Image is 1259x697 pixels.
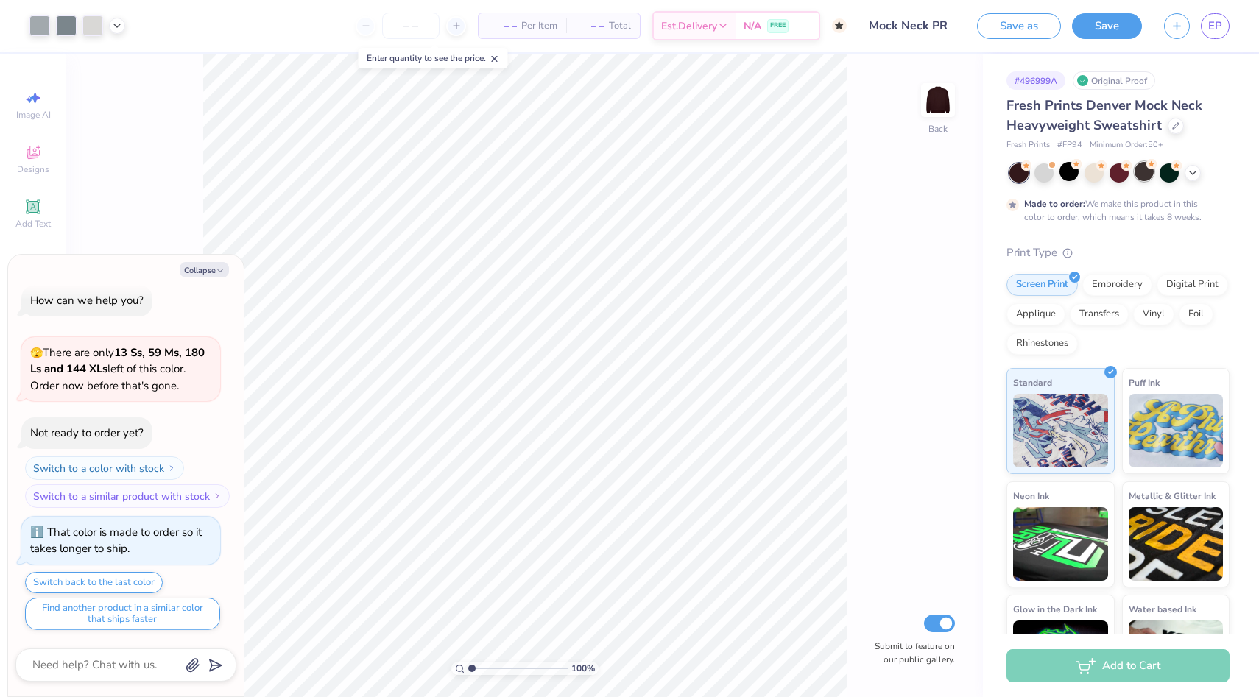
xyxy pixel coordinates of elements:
div: Embroidery [1082,274,1152,296]
img: Back [923,85,953,115]
span: There are only left of this color. Order now before that's gone. [30,345,205,393]
div: Applique [1006,303,1065,325]
span: Standard [1013,375,1052,390]
button: Switch back to the last color [25,572,163,593]
img: Standard [1013,394,1108,467]
span: Add Text [15,218,51,230]
div: Transfers [1070,303,1129,325]
img: Water based Ink [1129,620,1224,694]
span: Metallic & Glitter Ink [1129,488,1216,503]
span: 100 % [571,662,595,675]
label: Submit to feature on our public gallery. [867,640,955,666]
span: Total [609,18,631,34]
span: Glow in the Dark Ink [1013,601,1097,617]
span: 🫣 [30,346,43,360]
span: – – [487,18,517,34]
input: – – [382,13,440,39]
div: We make this product in this color to order, which means it takes 8 weeks. [1024,197,1205,224]
div: That color is made to order so it takes longer to ship. [30,525,202,556]
span: Minimum Order: 50 + [1090,139,1163,152]
button: Find another product in a similar color that ships faster [25,598,220,630]
span: # FP94 [1057,139,1082,152]
div: Print Type [1006,244,1230,261]
img: Switch to a similar product with stock [213,492,222,500]
div: Screen Print [1006,274,1078,296]
div: Back [928,122,948,135]
div: How can we help you? [30,293,144,308]
div: Digital Print [1157,274,1228,296]
div: Enter quantity to see the price. [359,48,508,68]
img: Switch to a color with stock [167,464,176,473]
span: Fresh Prints Denver Mock Neck Heavyweight Sweatshirt [1006,96,1202,134]
span: Puff Ink [1129,375,1160,390]
img: Neon Ink [1013,507,1108,581]
img: Glow in the Dark Ink [1013,620,1108,694]
a: EP [1201,13,1230,39]
img: Puff Ink [1129,394,1224,467]
span: Water based Ink [1129,601,1196,617]
span: Est. Delivery [661,18,717,34]
span: Image AI [16,109,51,121]
img: Metallic & Glitter Ink [1129,507,1224,581]
div: # 496999A [1006,71,1065,90]
button: Switch to a color with stock [25,456,184,480]
div: Foil [1179,303,1213,325]
input: Untitled Design [858,11,966,40]
button: Save as [977,13,1061,39]
strong: Made to order: [1024,198,1085,210]
div: Rhinestones [1006,333,1078,355]
span: Designs [17,163,49,175]
span: N/A [744,18,761,34]
span: – – [575,18,604,34]
span: EP [1208,18,1222,35]
button: Collapse [180,262,229,277]
div: Original Proof [1073,71,1155,90]
span: Per Item [521,18,557,34]
div: Not ready to order yet? [30,425,144,440]
span: Fresh Prints [1006,139,1050,152]
span: FREE [770,21,786,31]
div: Vinyl [1133,303,1174,325]
strong: 13 Ss, 59 Ms, 180 Ls and 144 XLs [30,345,205,377]
button: Switch to a similar product with stock [25,484,230,508]
span: Neon Ink [1013,488,1049,503]
button: Save [1072,13,1142,39]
